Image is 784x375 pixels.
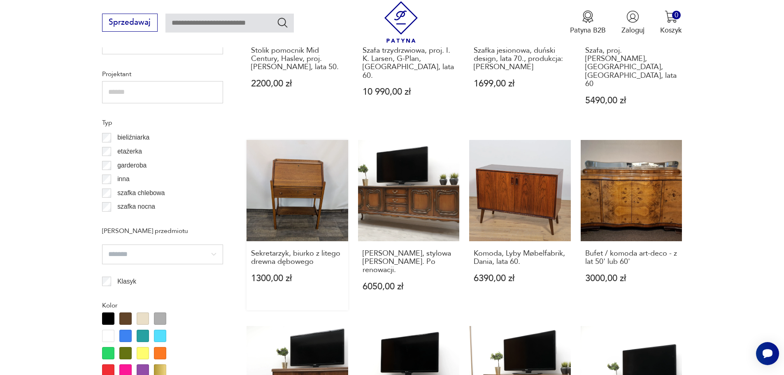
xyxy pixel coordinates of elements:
[117,188,165,198] p: szafka chlebowa
[474,79,566,88] p: 1699,00 zł
[363,47,455,80] h3: Szafa trzydrzwiowa, proj. I. K. Larsen, G-Plan, [GEOGRAPHIC_DATA], lata 60.
[582,10,594,23] img: Ikona medalu
[102,14,158,32] button: Sprzedawaj
[660,10,682,35] button: 0Koszyk
[380,1,422,43] img: Patyna - sklep z meblami i dekoracjami vintage
[117,146,142,157] p: etażerka
[756,342,779,365] iframe: Smartsupp widget button
[621,26,644,35] p: Zaloguj
[251,274,344,283] p: 1300,00 zł
[585,47,678,89] h3: Szafa, proj. [PERSON_NAME], [GEOGRAPHIC_DATA], [GEOGRAPHIC_DATA], lata 60
[570,26,606,35] p: Patyna B2B
[363,282,455,291] p: 6050,00 zł
[117,201,155,212] p: szafka nocna
[469,140,571,310] a: Komoda, Lyby Møbelfabrik, Dania, lata 60.Komoda, Lyby Møbelfabrik, Dania, lata 60.6390,00 zł
[117,276,136,287] p: Klasyk
[102,226,223,236] p: [PERSON_NAME] przedmiotu
[585,274,678,283] p: 3000,00 zł
[585,96,678,105] p: 5490,00 zł
[117,174,129,184] p: inna
[102,117,223,128] p: Typ
[672,11,681,19] div: 0
[277,16,288,28] button: Szukaj
[102,20,158,26] a: Sprzedawaj
[660,26,682,35] p: Koszyk
[102,69,223,79] p: Projektant
[581,140,682,310] a: Bufet / komoda art-deco - z lat 50' lub 60'Bufet / komoda art-deco - z lat 50' lub 60'3000,00 zł
[665,10,677,23] img: Ikona koszyka
[251,79,344,88] p: 2200,00 zł
[585,249,678,266] h3: Bufet / komoda art-deco - z lat 50' lub 60'
[102,300,223,311] p: Kolor
[570,10,606,35] a: Ikona medaluPatyna B2B
[621,10,644,35] button: Zaloguj
[358,140,460,310] a: Zabytkowa, stylowa komoda ludwik. Po renowacji.[PERSON_NAME], stylowa [PERSON_NAME]. Po renowacji...
[570,10,606,35] button: Patyna B2B
[363,88,455,96] p: 10 990,00 zł
[117,132,149,143] p: bieliźniarka
[363,249,455,275] h3: [PERSON_NAME], stylowa [PERSON_NAME]. Po renowacji.
[117,160,147,171] p: garderoba
[251,47,344,72] h3: Stolik pomocnik Mid Century, Haslev, proj. [PERSON_NAME], lata 50.
[474,249,566,266] h3: Komoda, Lyby Møbelfabrik, Dania, lata 60.
[474,274,566,283] p: 6390,00 zł
[247,140,348,310] a: Sekretarzyk, biurko z litego drewna dębowegoSekretarzyk, biurko z litego drewna dębowego1300,00 zł
[626,10,639,23] img: Ikonka użytkownika
[474,47,566,72] h3: Szafka jesionowa, duński design, lata 70., produkcja: [PERSON_NAME]
[251,249,344,266] h3: Sekretarzyk, biurko z litego drewna dębowego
